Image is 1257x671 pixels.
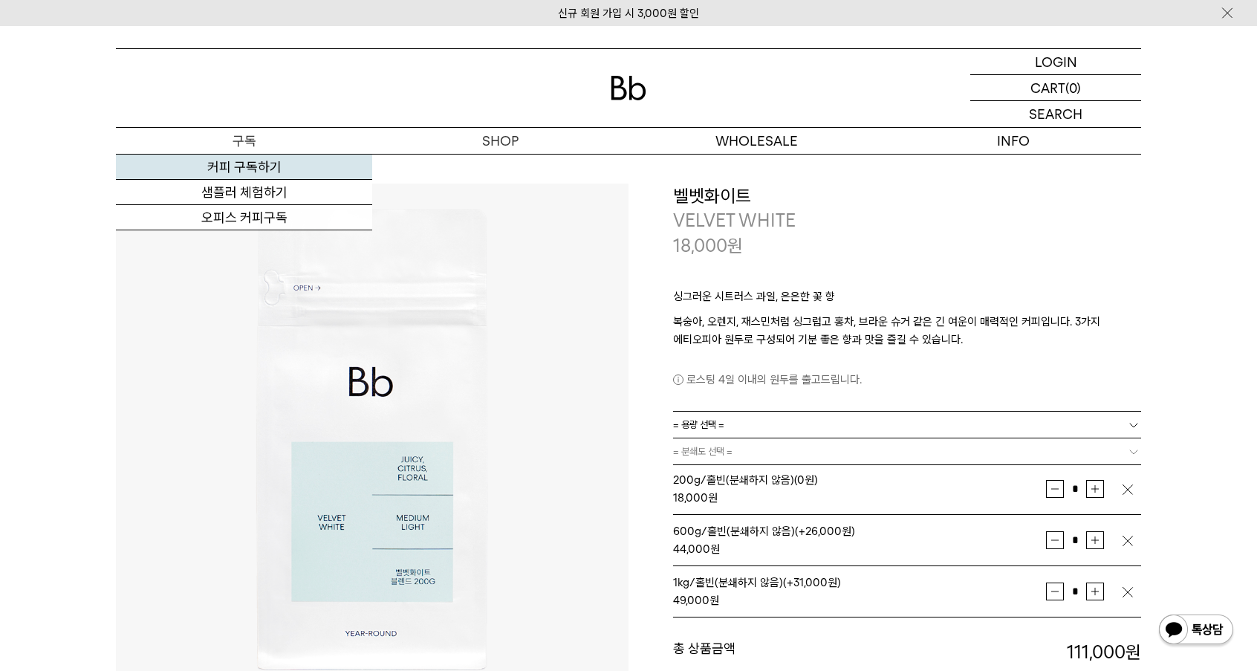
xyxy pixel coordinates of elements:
a: SHOP [372,128,628,154]
strong: 44,000 [673,542,710,556]
span: 600g/홀빈(분쇄하지 않음) (+26,000원) [673,525,855,538]
span: 원 [727,235,743,256]
a: 신규 회원 가입 시 3,000원 할인 [558,7,699,20]
a: 오피스 커피구독 [116,205,372,230]
dt: 총 상품금액 [673,640,907,665]
span: = 분쇄도 선택 = [673,438,733,464]
p: VELVET WHITE [673,208,1141,233]
b: 원 [1126,641,1141,663]
strong: 111,000 [1067,641,1141,663]
div: 원 [673,591,1046,609]
span: 1kg/홀빈(분쇄하지 않음) (+31,000원) [673,576,841,589]
p: 싱그러운 시트러스 과일, 은은한 꽃 향 [673,288,1141,313]
div: 원 [673,489,1046,507]
img: 카카오톡 채널 1:1 채팅 버튼 [1157,613,1235,649]
button: 증가 [1086,480,1104,498]
a: 구독 [116,128,372,154]
button: 감소 [1046,583,1064,600]
p: SEARCH [1029,101,1082,127]
a: 샘플러 체험하기 [116,180,372,205]
img: 로고 [611,76,646,100]
p: LOGIN [1035,49,1077,74]
a: LOGIN [970,49,1141,75]
h3: 벨벳화이트 [673,184,1141,209]
p: 복숭아, 오렌지, 재스민처럼 싱그럽고 홍차, 브라운 슈거 같은 긴 여운이 매력적인 커피입니다. 3가지 에티오피아 원두로 구성되어 기분 좋은 향과 맛을 즐길 수 있습니다. [673,313,1141,349]
img: 삭제 [1120,482,1135,497]
p: 로스팅 4일 이내의 원두를 출고드립니다. [673,371,1141,389]
strong: 18,000 [673,491,708,505]
button: 감소 [1046,531,1064,549]
p: INFO [885,128,1141,154]
p: (0) [1065,75,1081,100]
img: 삭제 [1120,534,1135,548]
p: WHOLESALE [628,128,885,154]
strong: 49,000 [673,594,709,607]
button: 증가 [1086,531,1104,549]
a: CART (0) [970,75,1141,101]
p: CART [1030,75,1065,100]
p: 18,000 [673,233,743,259]
img: 삭제 [1120,585,1135,600]
a: 커피 구독하기 [116,155,372,180]
button: 증가 [1086,583,1104,600]
span: = 용량 선택 = [673,412,724,438]
button: 감소 [1046,480,1064,498]
div: 원 [673,540,1046,558]
span: 200g/홀빈(분쇄하지 않음) (0원) [673,473,818,487]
